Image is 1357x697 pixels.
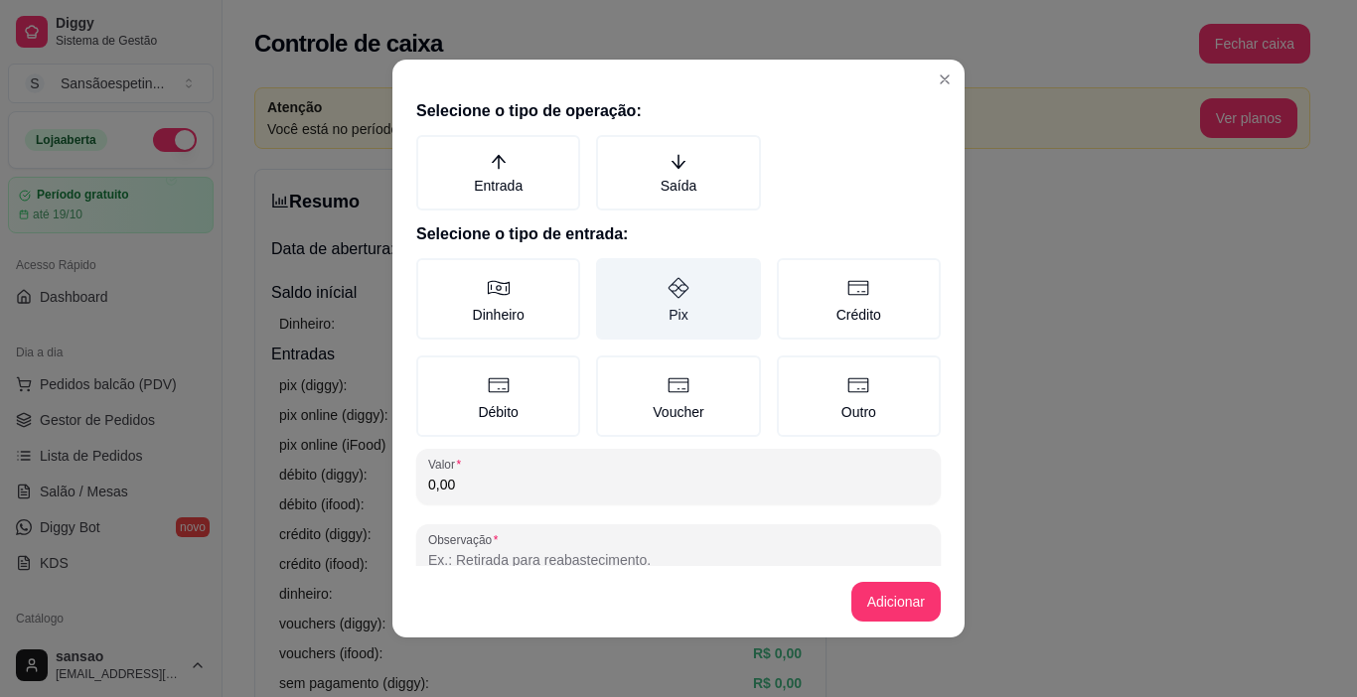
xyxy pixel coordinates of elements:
label: Pix [596,258,760,340]
label: Valor [428,456,468,473]
button: Close [929,64,961,95]
label: Dinheiro [416,258,580,340]
label: Saída [596,135,760,210]
h2: Selecione o tipo de operação: [416,99,941,123]
label: Entrada [416,135,580,210]
span: arrow-down [670,153,687,171]
button: Adicionar [851,582,941,622]
label: Débito [416,355,580,437]
label: Outro [777,355,941,437]
span: arrow-up [490,153,508,171]
label: Observação [428,531,505,548]
label: Voucher [596,355,760,437]
h2: Selecione o tipo de entrada: [416,222,941,246]
label: Crédito [777,258,941,340]
input: Observação [428,550,929,570]
input: Valor [428,475,929,494]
